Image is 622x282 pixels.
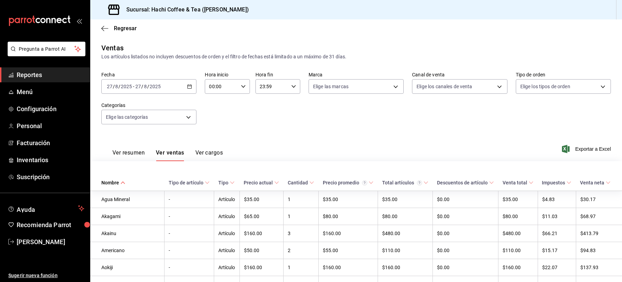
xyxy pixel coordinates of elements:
td: $0.00 [433,225,498,242]
label: Fecha [101,72,196,77]
button: open_drawer_menu [76,18,82,24]
td: $160.00 [319,225,378,242]
td: $15.17 [538,242,576,259]
td: Agua Mineral [90,191,165,208]
td: 1 [284,208,319,225]
td: Artículo [214,191,239,208]
div: Descuentos de artículo [437,180,488,185]
div: Tipo de artículo [169,180,203,185]
span: Elige los tipos de orden [520,83,570,90]
td: $160.00 [378,259,433,276]
td: $110.00 [498,242,538,259]
button: Ver resumen [112,149,145,161]
td: $35.00 [319,191,378,208]
td: $480.00 [378,225,433,242]
td: $0.00 [433,208,498,225]
div: Nombre [101,180,119,185]
span: / [141,84,143,89]
span: Suscripción [17,172,84,182]
div: Venta neta [580,180,604,185]
svg: El total artículos considera cambios de precios en los artículos así como costos adicionales por ... [417,180,422,185]
div: Precio promedio [323,180,367,185]
label: Marca [309,72,404,77]
div: navigation tabs [112,149,223,161]
button: Regresar [101,25,137,32]
td: $68.97 [576,208,622,225]
button: Exportar a Excel [563,145,611,153]
span: Menú [17,87,84,97]
button: Ver cargos [195,149,223,161]
div: Tipo [218,180,228,185]
td: $65.00 [239,208,284,225]
td: $55.00 [319,242,378,259]
span: Total artículos [382,180,428,185]
td: Artículo [214,259,239,276]
td: Aokiji [90,259,165,276]
button: Ver ventas [156,149,184,161]
span: Regresar [114,25,137,32]
input: -- [107,84,113,89]
span: Venta neta [580,180,611,185]
td: 1 [284,259,319,276]
span: Personal [17,121,84,131]
td: $35.00 [239,191,284,208]
td: 2 [284,242,319,259]
td: $50.00 [239,242,284,259]
td: $160.00 [239,225,284,242]
td: $137.93 [576,259,622,276]
span: Elige las categorías [106,114,148,121]
span: Tipo de artículo [169,180,210,185]
td: $66.21 [538,225,576,242]
div: Precio actual [244,180,273,185]
span: Precio actual [244,180,279,185]
td: $0.00 [433,242,498,259]
td: $30.17 [576,191,622,208]
td: - [165,225,214,242]
span: Precio promedio [323,180,373,185]
input: ---- [120,84,132,89]
span: / [113,84,115,89]
td: Americano [90,242,165,259]
td: $94.83 [576,242,622,259]
td: $160.00 [239,259,284,276]
a: Pregunta a Parrot AI [5,50,85,58]
span: / [118,84,120,89]
label: Categorías [101,103,196,108]
span: Venta total [503,180,533,185]
span: Nombre [101,180,125,185]
svg: Precio promedio = Total artículos / cantidad [362,180,367,185]
input: -- [115,84,118,89]
td: Akainu [90,225,165,242]
span: Pregunta a Parrot AI [19,45,75,53]
span: Tipo [218,180,235,185]
td: $0.00 [433,259,498,276]
span: Facturación [17,138,84,148]
div: Total artículos [382,180,422,185]
span: Configuración [17,104,84,114]
td: $35.00 [378,191,433,208]
input: -- [135,84,141,89]
td: $80.00 [378,208,433,225]
td: - [165,242,214,259]
div: Cantidad [288,180,308,185]
td: $11.03 [538,208,576,225]
div: Los artículos listados no incluyen descuentos de orden y el filtro de fechas está limitado a un m... [101,53,611,60]
div: Ventas [101,43,124,53]
label: Hora fin [255,72,300,77]
span: Descuentos de artículo [437,180,494,185]
span: / [147,84,149,89]
span: Sugerir nueva función [8,272,84,279]
input: ---- [149,84,161,89]
label: Tipo de orden [516,72,611,77]
td: $413.79 [576,225,622,242]
button: Pregunta a Parrot AI [8,42,85,56]
td: $35.00 [498,191,538,208]
td: $110.00 [378,242,433,259]
span: Inventarios [17,155,84,165]
td: $4.83 [538,191,576,208]
td: Artículo [214,225,239,242]
td: 1 [284,191,319,208]
td: - [165,191,214,208]
span: Impuestos [542,180,571,185]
